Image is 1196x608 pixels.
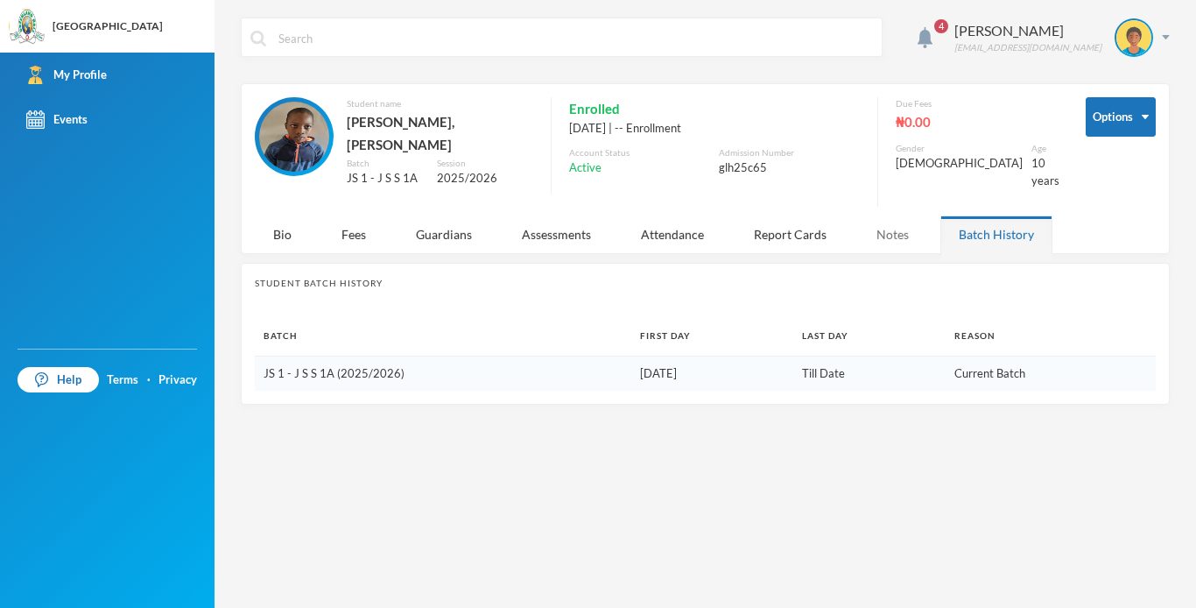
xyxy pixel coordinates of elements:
[26,110,88,129] div: Events
[896,97,1059,110] div: Due Fees
[896,155,1023,173] div: [DEMOGRAPHIC_DATA]
[946,356,1156,391] td: Current Batch
[158,371,197,389] a: Privacy
[26,66,107,84] div: My Profile
[347,157,424,170] div: Batch
[347,170,424,187] div: JS 1 - J S S 1A
[255,216,310,253] div: Bio
[1031,155,1059,189] div: 10 years
[719,146,860,159] div: Admission Number
[18,367,99,393] a: Help
[719,159,860,177] div: glh25c65
[896,142,1023,155] div: Gender
[1116,20,1151,55] img: STUDENT
[954,41,1101,54] div: [EMAIL_ADDRESS][DOMAIN_NAME]
[940,216,1052,253] div: Batch History
[934,19,948,33] span: 4
[569,97,620,120] span: Enrolled
[255,356,631,391] td: JS 1 - J S S 1A (2025/2026)
[53,18,163,34] div: [GEOGRAPHIC_DATA]
[954,20,1101,41] div: [PERSON_NAME]
[569,146,710,159] div: Account Status
[323,216,384,253] div: Fees
[397,216,490,253] div: Guardians
[1086,97,1156,137] button: Options
[623,216,722,253] div: Attendance
[347,110,533,157] div: [PERSON_NAME], [PERSON_NAME]
[1031,142,1059,155] div: Age
[569,159,602,177] span: Active
[946,316,1156,356] th: Reason
[255,277,1156,290] div: Student Batch History
[255,316,631,356] th: Batch
[347,97,533,110] div: Student name
[437,170,533,187] div: 2025/2026
[793,356,945,391] td: Till Date
[631,356,793,391] td: [DATE]
[735,216,845,253] div: Report Cards
[631,316,793,356] th: First Day
[10,10,45,45] img: logo
[858,216,927,253] div: Notes
[107,371,138,389] a: Terms
[437,157,533,170] div: Session
[793,316,945,356] th: Last Day
[147,371,151,389] div: ·
[250,31,266,46] img: search
[896,110,1059,133] div: ₦0.00
[569,120,860,138] div: [DATE] | -- Enrollment
[277,18,873,58] input: Search
[259,102,329,172] img: STUDENT
[503,216,609,253] div: Assessments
